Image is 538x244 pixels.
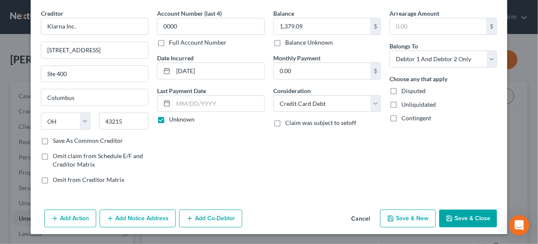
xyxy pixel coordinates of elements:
[390,18,486,34] input: 0.00
[169,38,226,47] label: Full Account Number
[370,63,381,79] div: $
[389,43,418,50] span: Belongs To
[53,152,143,168] span: Omit claim from Schedule E/F and Creditor Matrix
[370,18,381,34] div: $
[173,63,264,79] input: MM/DD/YYYY
[157,86,206,95] label: Last Payment Date
[157,9,222,18] label: Account Number (last 4)
[274,18,370,34] input: 0.00
[389,9,439,18] label: Arrearage Amount
[509,215,529,235] div: Open Intercom Messenger
[157,54,194,62] label: Date Incurred
[173,96,264,112] input: MM/DD/YYYY
[439,210,497,227] button: Save & Close
[401,87,426,94] span: Disputed
[53,136,123,145] label: Save As Common Creditor
[53,176,124,183] span: Omit from Creditor Matrix
[41,89,148,105] input: Enter city...
[41,10,63,17] span: Creditor
[179,210,242,227] button: Add Co-Debtor
[401,114,431,122] span: Contingent
[100,210,176,227] button: Add Notice Address
[41,18,149,35] input: Search creditor by name...
[380,210,436,227] button: Save & New
[273,9,294,18] label: Balance
[44,210,96,227] button: Add Action
[99,113,149,130] input: Enter zip...
[401,101,436,108] span: Unliquidated
[273,86,311,95] label: Consideration
[285,119,356,126] span: Claim was subject to setoff
[389,74,447,83] label: Choose any that apply
[169,115,195,124] label: Unknown
[344,210,377,227] button: Cancel
[273,54,321,62] label: Monthly Payment
[157,18,265,35] input: XXXX
[41,42,148,58] input: Enter address...
[274,63,370,79] input: 0.00
[41,66,148,82] input: Apt, Suite, etc...
[486,18,497,34] div: $
[285,38,333,47] label: Balance Unknown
